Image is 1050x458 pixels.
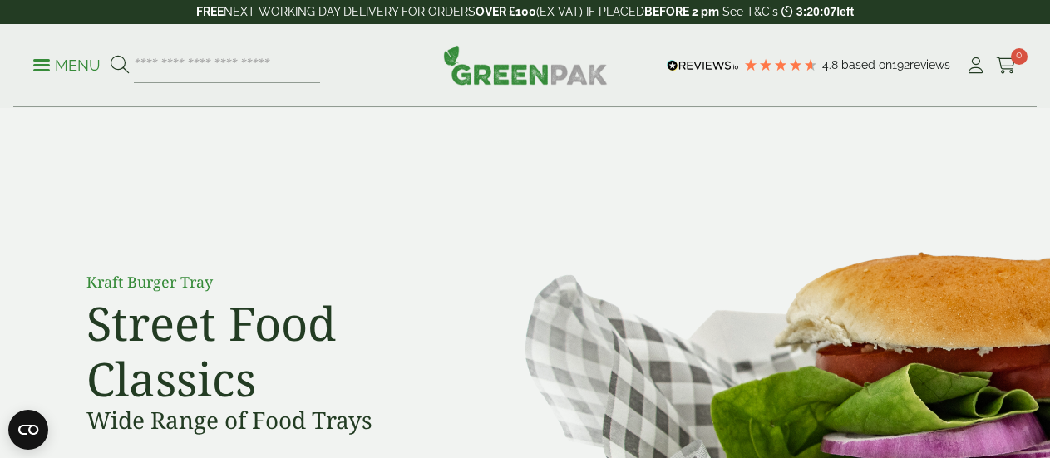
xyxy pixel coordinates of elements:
[722,5,778,18] a: See T&C's
[910,58,950,71] span: reviews
[743,57,818,72] div: 4.8 Stars
[8,410,48,450] button: Open CMP widget
[667,60,739,71] img: REVIEWS.io
[841,58,892,71] span: Based on
[796,5,836,18] span: 3:20:07
[443,45,608,85] img: GreenPak Supplies
[892,58,910,71] span: 192
[1011,48,1028,65] span: 0
[33,56,101,72] a: Menu
[965,57,986,74] i: My Account
[836,5,854,18] span: left
[86,406,461,435] h3: Wide Range of Food Trays
[86,271,461,293] p: Kraft Burger Tray
[86,295,461,406] h2: Street Food Classics
[196,5,224,18] strong: FREE
[996,53,1017,78] a: 0
[33,56,101,76] p: Menu
[476,5,536,18] strong: OVER £100
[996,57,1017,74] i: Cart
[822,58,841,71] span: 4.8
[644,5,719,18] strong: BEFORE 2 pm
